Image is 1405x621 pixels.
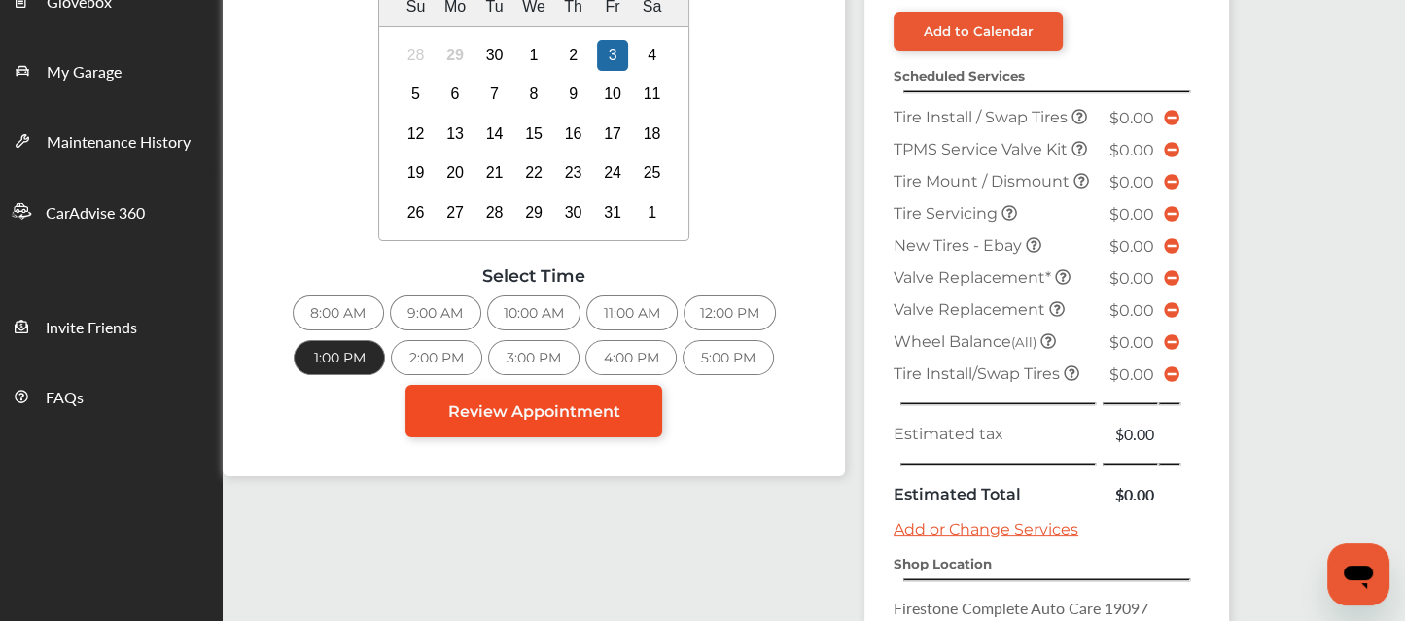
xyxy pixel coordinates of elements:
[1109,237,1154,256] span: $0.00
[1327,543,1389,605] iframe: Button to launch messaging window
[894,332,1040,351] span: Wheel Balance
[1109,205,1154,224] span: $0.00
[46,201,145,226] span: CarAdvise 360
[1,35,222,105] a: My Garage
[448,402,620,421] span: Review Appointment
[1109,109,1154,127] span: $0.00
[894,68,1025,84] strong: Scheduled Services
[47,130,191,155] span: Maintenance History
[894,300,1049,319] span: Valve Replacement
[46,386,84,411] span: FAQs
[894,140,1071,158] span: TPMS Service Valve Kit
[1011,334,1036,350] small: (All)
[1109,333,1154,352] span: $0.00
[1109,173,1154,191] span: $0.00
[894,597,1148,619] span: Firestone Complete Auto Care 19097
[1102,478,1158,510] td: $0.00
[1109,141,1154,159] span: $0.00
[889,478,1102,510] td: Estimated Total
[894,12,1063,51] a: Add to Calendar
[894,204,1001,223] span: Tire Servicing
[889,418,1102,450] td: Estimated tax
[894,556,992,571] strong: Shop Location
[894,172,1073,190] span: Tire Mount / Dismount
[894,108,1071,126] span: Tire Install / Swap Tires
[1,105,222,175] a: Maintenance History
[894,268,1055,287] span: Valve Replacement*
[894,520,1078,538] a: Add or Change Services
[924,23,1034,39] div: Add to Calendar
[1109,269,1154,288] span: $0.00
[1102,418,1158,450] td: $0.00
[894,236,1026,255] span: New Tires - Ebay
[894,364,1064,383] span: Tire Install/Swap Tires
[47,60,122,86] span: My Garage
[46,316,137,341] span: Invite Friends
[1109,301,1154,320] span: $0.00
[405,385,662,437] a: Review Appointment
[1109,365,1154,384] span: $0.00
